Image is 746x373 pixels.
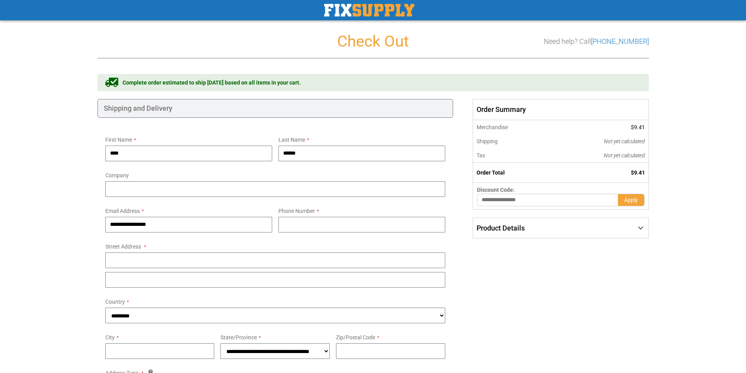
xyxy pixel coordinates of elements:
h3: Need help? Call [544,38,649,45]
th: Tax [473,148,551,163]
th: Merchandise [473,120,551,134]
span: Email Address [105,208,140,214]
img: Fix Industrial Supply [324,4,414,16]
strong: Order Total [477,169,505,176]
button: Apply [618,194,645,206]
span: Apply [624,197,638,203]
span: Zip/Postal Code [336,334,375,341]
span: Shipping [477,138,498,144]
span: Street Address [105,243,141,250]
div: Shipping and Delivery [98,99,453,118]
span: $9.41 [631,124,645,130]
span: Discount Code: [477,187,515,193]
span: Order Summary [473,99,648,120]
span: Company [105,172,129,178]
span: Last Name [278,137,305,143]
span: Not yet calculated [604,152,645,159]
span: Country [105,299,125,305]
span: $9.41 [631,169,645,176]
h1: Check Out [98,33,649,50]
span: Product Details [477,224,525,232]
span: City [105,334,115,341]
span: State/Province [220,334,257,341]
span: Not yet calculated [604,138,645,144]
a: [PHONE_NUMBER] [591,37,649,45]
span: Phone Number [278,208,315,214]
a: store logo [324,4,414,16]
span: Complete order estimated to ship [DATE] based on all items in your cart. [123,79,301,86]
span: First Name [105,137,132,143]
